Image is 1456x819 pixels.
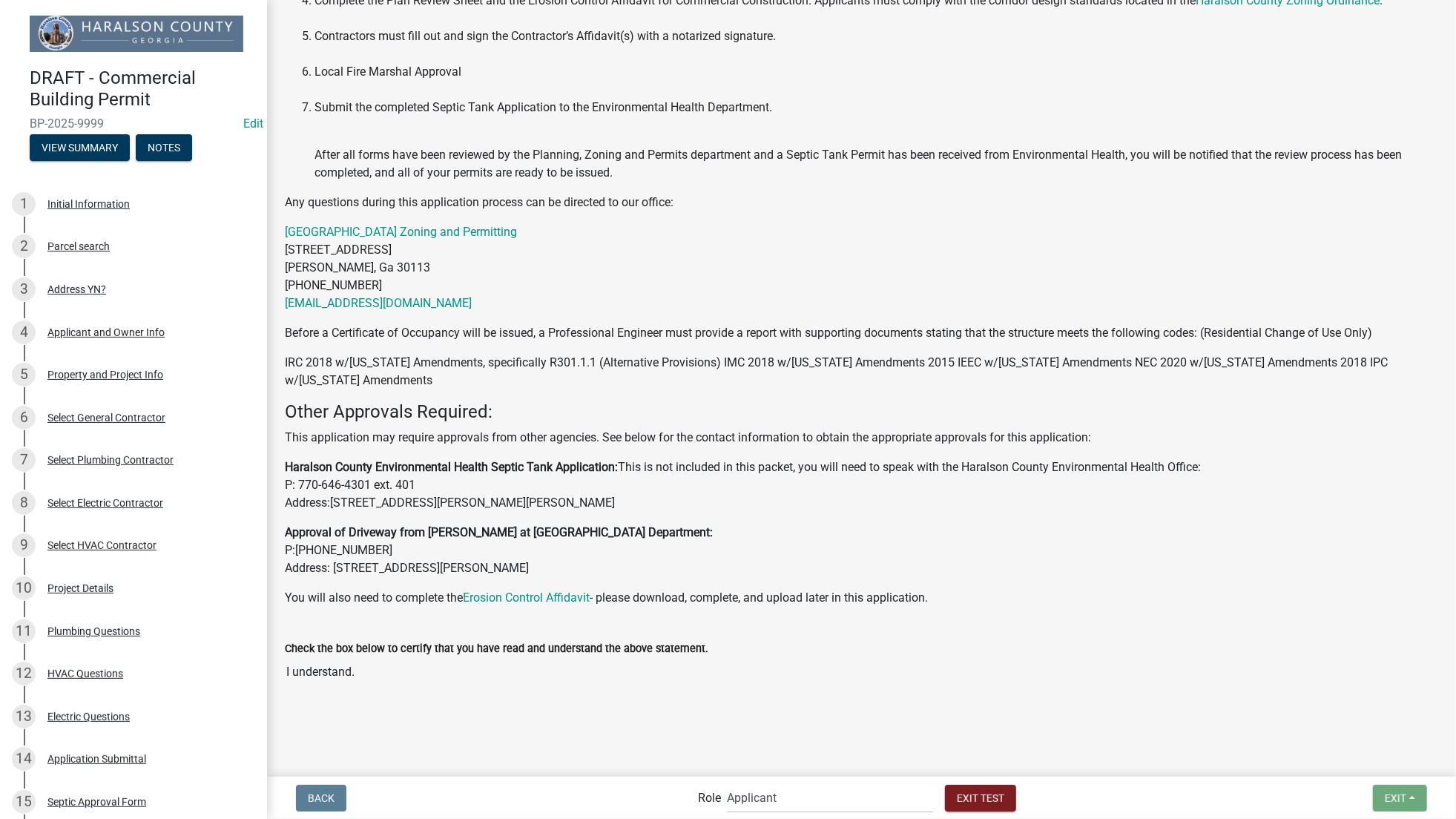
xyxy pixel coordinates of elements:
span: Back [308,792,335,803]
p: Submit the completed Septic Tank Application to the Environmental Health Department. [314,99,1438,116]
div: Address YN? [47,284,106,295]
div: Select Plumbing Contractor [47,455,174,465]
div: Select Electric Contractor [47,498,163,508]
h4: DRAFT - Commercial Building Permit [30,68,255,111]
a: Edit [243,116,263,131]
strong: Haralson County Environmental Health Septic Tank Application: [285,460,618,474]
div: 12 [12,662,36,685]
span: Exit [1385,792,1406,803]
div: HVAC Questions [47,668,123,679]
div: Parcel search [47,241,110,251]
div: 1 [12,192,36,216]
div: Septic Approval Form [47,797,146,807]
div: Select General Contractor [47,412,165,423]
p: [STREET_ADDRESS] [PERSON_NAME], Ga 30113 [PHONE_NUMBER] [285,223,1438,312]
wm-modal-confirm: Notes [136,142,192,154]
wm-modal-confirm: Summary [30,142,130,154]
div: Initial Information [47,199,130,209]
div: 5 [12,363,36,387]
p: Any questions during this application process can be directed to our office: [285,194,1438,211]
div: Project Details [47,583,113,593]
button: Exit Test [945,785,1016,812]
div: 2 [12,234,36,258]
p: P:[PHONE_NUMBER] Address: [STREET_ADDRESS][PERSON_NAME] [285,524,1438,577]
p: After all forms have been reviewed by the Planning, Zoning and Permits department and a Septic Ta... [314,128,1438,182]
li: Local Fire Marshal Approval [314,63,1438,99]
a: Erosion Control Affidavit [463,591,590,605]
button: Notes [136,134,192,161]
div: 11 [12,619,36,643]
div: 4 [12,320,36,344]
label: Role [698,792,721,804]
h4: Other Approvals Required: [285,401,1438,423]
div: 10 [12,576,36,600]
label: Check the box below to certify that you have read and understand the above statement. [285,644,708,654]
p: You will also need to complete the - please download, complete, and upload later in this applicat... [285,589,1438,607]
p: This is not included in this packet, you will need to speak with the Haralson County Environmenta... [285,458,1438,512]
p: Before a Certificate of Occupancy will be issued, a Professional Engineer must provide a report w... [285,324,1438,342]
div: Electric Questions [47,711,130,722]
span: Exit Test [957,792,1004,803]
div: 3 [12,277,36,301]
div: Plumbing Questions [47,626,140,637]
button: Exit [1373,785,1427,812]
img: Haralson County, Georgia [30,16,243,52]
p: This application may require approvals from other agencies. See below for the contact information... [285,429,1438,447]
div: 6 [12,406,36,430]
div: Property and Project Info [47,369,163,380]
div: Application Submittal [47,754,146,764]
div: Select HVAC Contractor [47,540,157,550]
div: Applicant and Owner Info [47,327,165,338]
div: 13 [12,705,36,728]
a: [EMAIL_ADDRESS][DOMAIN_NAME] [285,296,472,310]
div: 15 [12,790,36,814]
li: Contractors must fill out and sign the Contractor’s Affidavit(s) with a notarized signature. [314,27,1438,63]
div: 14 [12,747,36,771]
wm-modal-confirm: Edit Application Number [243,116,263,131]
a: [GEOGRAPHIC_DATA] Zoning and Permitting [285,225,517,239]
strong: Approval of Driveway from [PERSON_NAME] at [GEOGRAPHIC_DATA] Department: [285,525,713,539]
div: 8 [12,491,36,515]
button: Back [296,785,346,812]
button: View Summary [30,134,130,161]
div: 9 [12,533,36,557]
p: IRC 2018 w/[US_STATE] Amendments, specifically R301.1.1 (Alternative Provisions) IMC 2018 w/[US_S... [285,354,1438,389]
span: BP-2025-9999 [30,116,237,131]
div: 7 [12,448,36,472]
